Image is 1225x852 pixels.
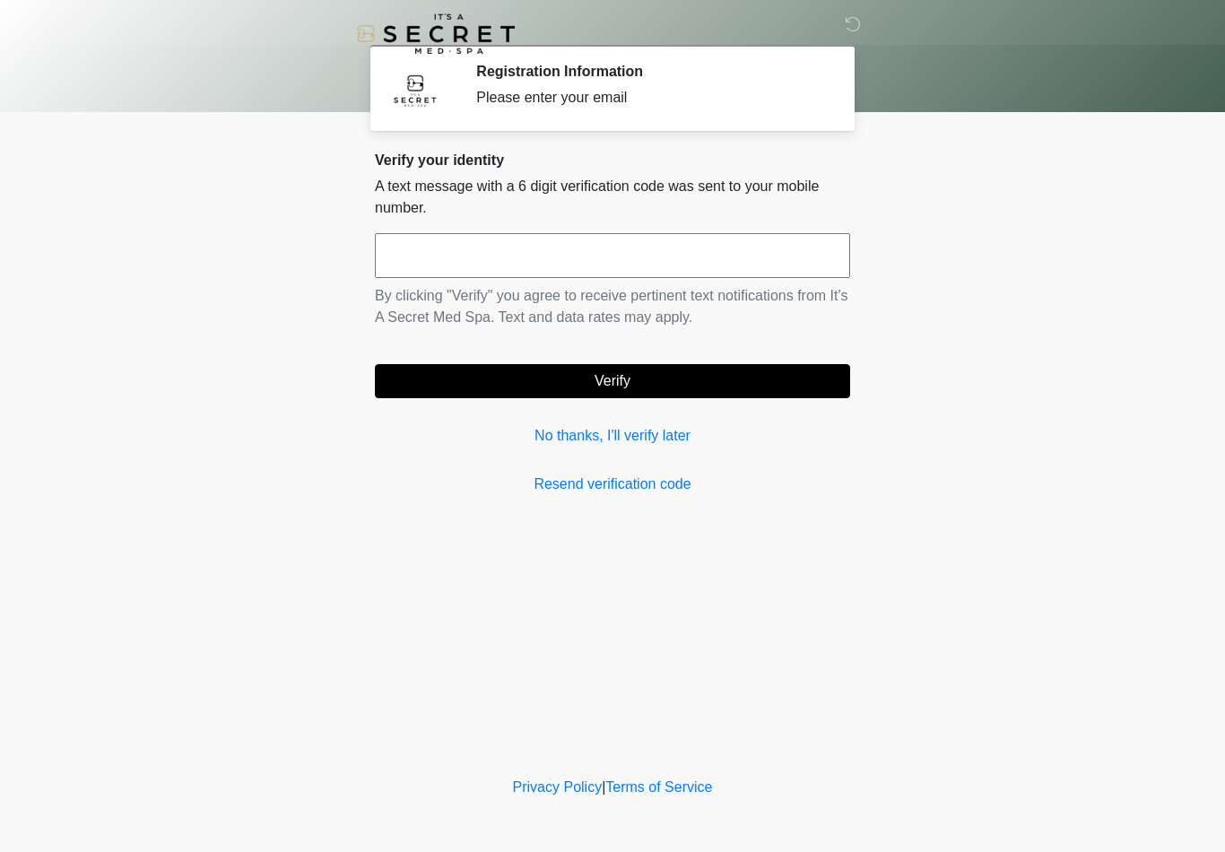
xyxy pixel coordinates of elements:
[375,364,850,398] button: Verify
[375,152,850,169] h2: Verify your identity
[602,779,605,795] a: |
[357,13,515,54] img: It's A Secret Med Spa Logo
[513,779,603,795] a: Privacy Policy
[375,285,850,328] p: By clicking "Verify" you agree to receive pertinent text notifications from It's A Secret Med Spa...
[375,425,850,447] a: No thanks, I'll verify later
[605,779,712,795] a: Terms of Service
[476,87,823,109] div: Please enter your email
[388,63,442,117] img: Agent Avatar
[476,63,823,80] h2: Registration Information
[375,474,850,495] a: Resend verification code
[375,176,850,219] p: A text message with a 6 digit verification code was sent to your mobile number.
